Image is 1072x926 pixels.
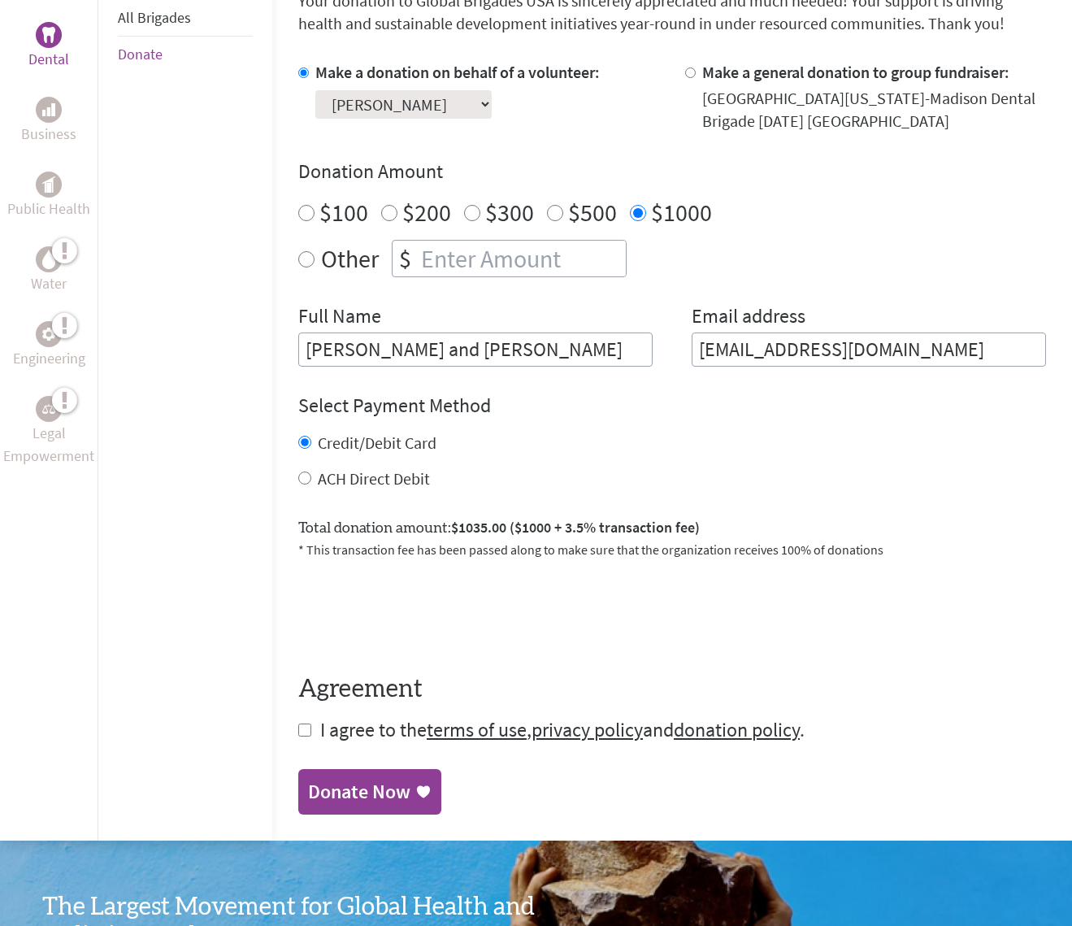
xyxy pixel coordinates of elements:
div: Dental [36,22,62,48]
label: Make a donation on behalf of a volunteer: [315,62,600,82]
a: Donate Now [298,769,441,815]
span: I agree to the , and . [320,717,805,742]
div: Public Health [36,172,62,198]
input: Enter Amount [418,241,626,276]
a: privacy policy [532,717,643,742]
iframe: reCAPTCHA [298,579,545,642]
p: Engineering [13,347,85,370]
div: Donate Now [308,779,410,805]
input: Your Email [692,333,1046,367]
h4: Select Payment Method [298,393,1046,419]
p: Public Health [7,198,90,220]
div: Water [36,246,62,272]
div: Legal Empowerment [36,396,62,422]
label: ACH Direct Debit [318,468,430,489]
p: Water [31,272,67,295]
input: Enter Full Name [298,333,653,367]
p: Dental [28,48,69,71]
h4: Donation Amount [298,159,1046,185]
div: [GEOGRAPHIC_DATA][US_STATE]-Madison Dental Brigade [DATE] [GEOGRAPHIC_DATA] [702,87,1046,133]
p: Legal Empowerment [3,422,94,467]
label: Full Name [298,303,381,333]
label: $200 [402,197,451,228]
a: Legal EmpowermentLegal Empowerment [3,396,94,467]
li: Donate [118,37,253,72]
img: Business [42,103,55,116]
img: Water [42,250,55,268]
a: BusinessBusiness [21,97,76,146]
a: EngineeringEngineering [13,321,85,370]
div: $ [393,241,418,276]
p: * This transaction fee has been passed along to make sure that the organization receives 100% of ... [298,540,1046,559]
a: Public HealthPublic Health [7,172,90,220]
a: DentalDental [28,22,69,71]
div: Business [36,97,62,123]
p: Business [21,123,76,146]
img: Legal Empowerment [42,404,55,414]
a: Donate [118,45,163,63]
span: $1035.00 ($1000 + 3.5% transaction fee) [451,518,700,537]
img: Engineering [42,327,55,340]
label: $100 [319,197,368,228]
label: Credit/Debit Card [318,433,436,453]
label: $500 [568,197,617,228]
label: Email address [692,303,805,333]
h4: Agreement [298,675,1046,704]
label: $1000 [651,197,712,228]
a: terms of use [427,717,527,742]
a: donation policy [674,717,800,742]
a: All Brigades [118,8,191,27]
label: Other [321,240,379,277]
label: $300 [485,197,534,228]
label: Make a general donation to group fundraiser: [702,62,1009,82]
a: WaterWater [31,246,67,295]
div: Engineering [36,321,62,347]
img: Dental [42,27,55,42]
img: Public Health [42,176,55,193]
label: Total donation amount: [298,516,700,540]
